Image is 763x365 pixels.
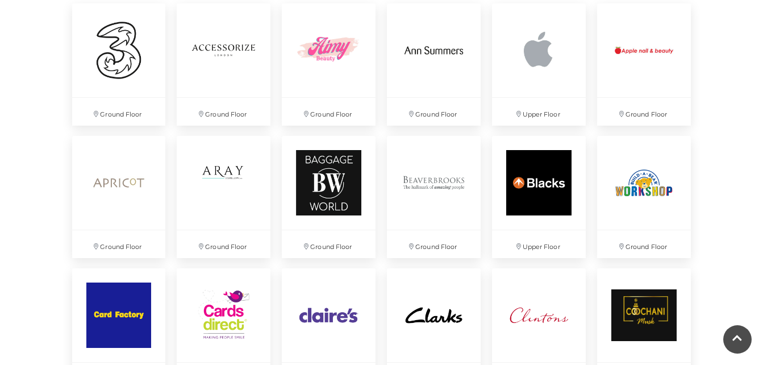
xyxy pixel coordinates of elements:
p: Upper Floor [492,230,586,258]
p: Ground Floor [597,230,691,258]
p: Ground Floor [387,98,481,126]
p: Ground Floor [597,98,691,126]
a: Ground Floor [66,130,172,264]
p: Ground Floor [72,98,166,126]
p: Upper Floor [492,98,586,126]
p: Ground Floor [282,98,376,126]
a: Upper Floor [486,130,591,264]
a: Ground Floor [276,130,381,264]
a: Ground Floor [381,130,486,264]
a: Ground Floor [591,130,697,264]
a: Ground Floor [171,130,276,264]
p: Ground Floor [72,230,166,258]
p: Ground Floor [177,98,270,126]
p: Ground Floor [387,230,481,258]
p: Ground Floor [177,230,270,258]
p: Ground Floor [282,230,376,258]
